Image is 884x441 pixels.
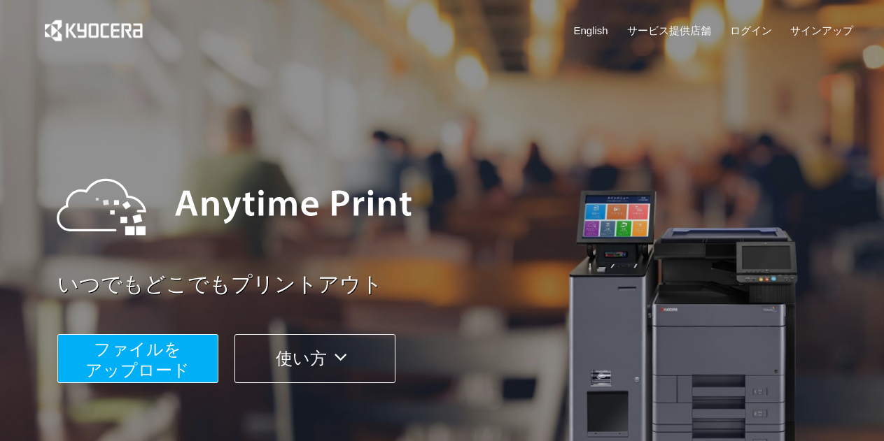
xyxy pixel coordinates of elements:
[627,23,711,38] a: サービス提供店舗
[730,23,772,38] a: ログイン
[234,334,395,383] button: 使い方
[574,23,608,38] a: English
[790,23,853,38] a: サインアップ
[85,340,190,379] span: ファイルを ​​アップロード
[57,270,862,300] a: いつでもどこでもプリントアウト
[57,334,218,383] button: ファイルを​​アップロード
